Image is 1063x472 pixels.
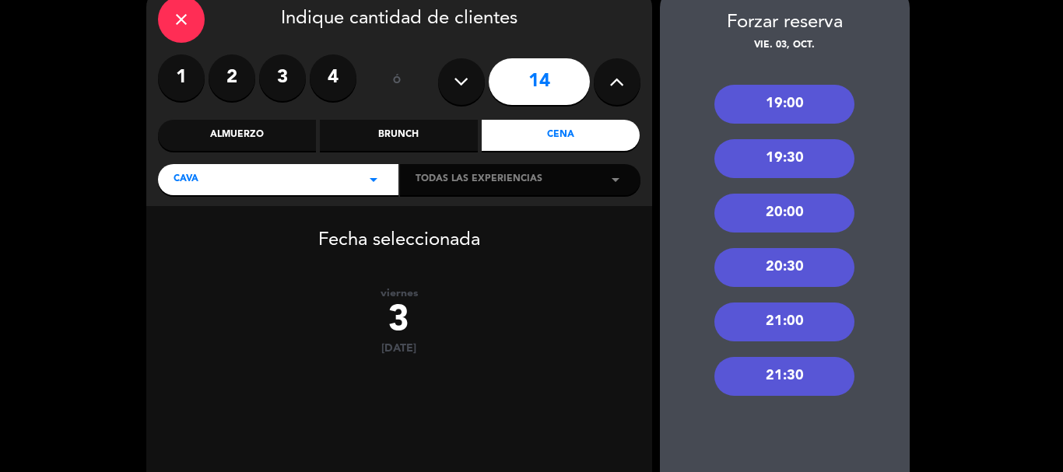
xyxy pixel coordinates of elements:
[714,302,854,341] div: 21:00
[158,120,316,151] div: Almuerzo
[714,248,854,287] div: 20:30
[714,194,854,233] div: 20:00
[158,54,205,101] label: 1
[146,287,652,300] div: viernes
[606,170,625,189] i: arrow_drop_down
[482,120,640,151] div: Cena
[146,300,652,342] div: 3
[416,172,542,187] span: Todas las experiencias
[259,54,306,101] label: 3
[146,206,652,256] div: Fecha seleccionada
[714,357,854,396] div: 21:30
[714,85,854,124] div: 19:00
[660,8,910,38] div: Forzar reserva
[714,139,854,178] div: 19:30
[209,54,255,101] label: 2
[310,54,356,101] label: 4
[172,10,191,29] i: close
[174,172,198,187] span: Cava
[146,342,652,355] div: [DATE]
[372,54,423,109] div: ó
[364,170,383,189] i: arrow_drop_down
[660,38,910,54] div: vie. 03, oct.
[320,120,478,151] div: Brunch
